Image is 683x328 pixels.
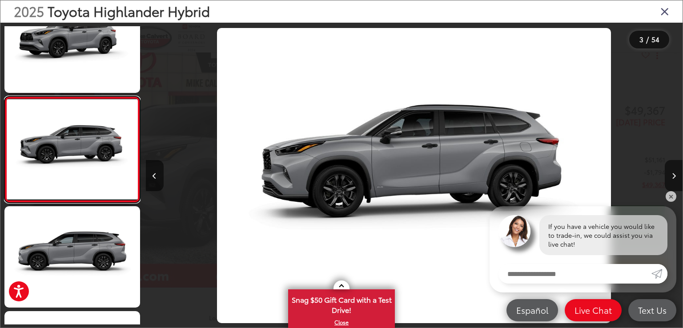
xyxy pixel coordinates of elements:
[628,299,676,321] a: Text Us
[539,215,667,255] div: If you have a vehicle you would like to trade-in, we could assist you via live chat!
[665,160,683,191] button: Next image
[14,1,44,20] span: 2025
[512,304,553,316] span: Español
[506,299,558,321] a: Español
[570,304,616,316] span: Live Chat
[639,34,643,44] span: 3
[498,264,651,284] input: Enter your message
[565,299,622,321] a: Live Chat
[145,28,682,323] div: 2025 Toyota Highlander Hybrid Hybrid XLE Nightshade 2
[498,215,530,247] img: Agent profile photo
[48,1,210,20] span: Toyota Highlander Hybrid
[217,28,611,323] img: 2025 Toyota Highlander Hybrid Hybrid XLE Nightshade
[660,5,669,17] i: Close gallery
[146,160,164,191] button: Previous image
[5,100,139,200] img: 2025 Toyota Highlander Hybrid Hybrid XLE Nightshade
[289,290,394,317] span: Snag $50 Gift Card with a Test Drive!
[645,36,650,43] span: /
[3,205,141,308] img: 2025 Toyota Highlander Hybrid Hybrid XLE Nightshade
[651,34,659,44] span: 54
[634,304,671,316] span: Text Us
[651,264,667,284] a: Submit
